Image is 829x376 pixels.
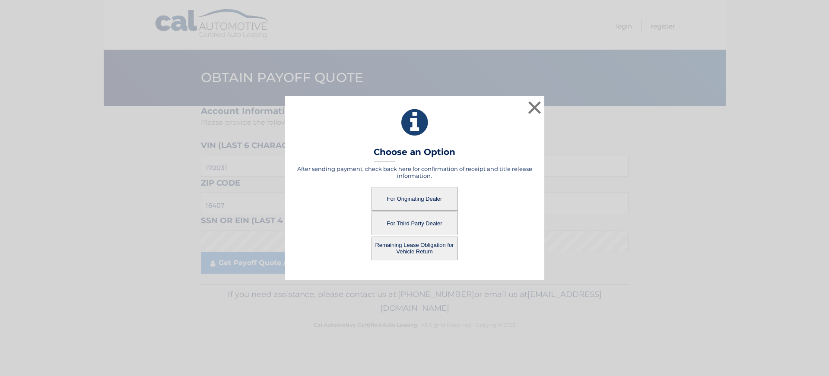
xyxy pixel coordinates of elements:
[526,99,543,116] button: ×
[372,187,458,211] button: For Originating Dealer
[372,212,458,235] button: For Third Party Dealer
[296,165,534,179] h5: After sending payment, check back here for confirmation of receipt and title release information.
[372,237,458,260] button: Remaining Lease Obligation for Vehicle Return
[374,147,455,162] h3: Choose an Option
